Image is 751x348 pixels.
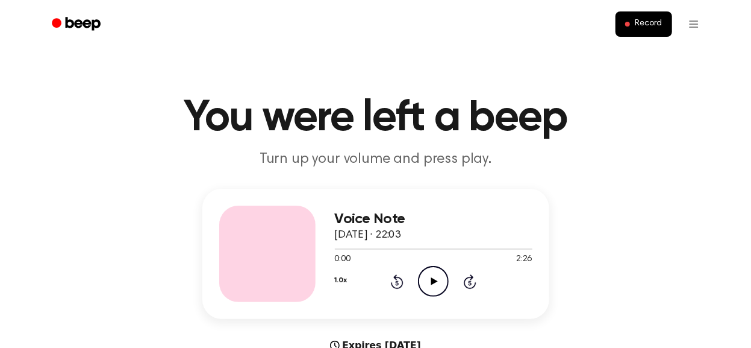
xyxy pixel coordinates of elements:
a: Beep [43,13,111,36]
span: 0:00 [335,253,351,266]
span: Record [635,19,662,30]
h1: You were left a beep [67,96,684,140]
p: Turn up your volume and press play. [145,150,607,169]
span: [DATE] · 22:03 [335,230,401,241]
button: 1.0x [335,270,347,291]
span: 2:26 [516,253,532,266]
button: Open menu [679,10,708,39]
h3: Voice Note [335,211,532,227]
button: Record [615,11,672,37]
